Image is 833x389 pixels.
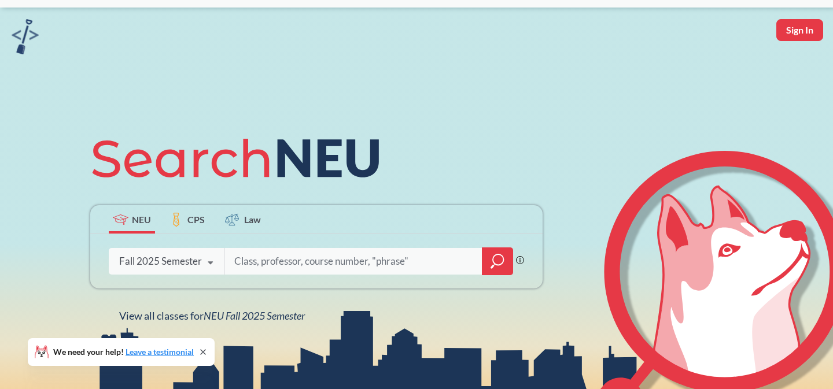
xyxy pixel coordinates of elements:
input: Class, professor, course number, "phrase" [233,249,474,273]
a: Leave a testimonial [126,347,194,357]
div: Fall 2025 Semester [119,255,202,268]
img: sandbox logo [12,19,39,54]
a: sandbox logo [12,19,39,58]
button: Sign In [776,19,823,41]
svg: magnifying glass [491,253,504,269]
span: Law [244,213,261,226]
div: magnifying glass [482,247,513,275]
span: NEU Fall 2025 Semester [204,309,305,322]
span: NEU [132,213,151,226]
span: View all classes for [119,309,305,322]
span: CPS [187,213,205,226]
span: We need your help! [53,348,194,356]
